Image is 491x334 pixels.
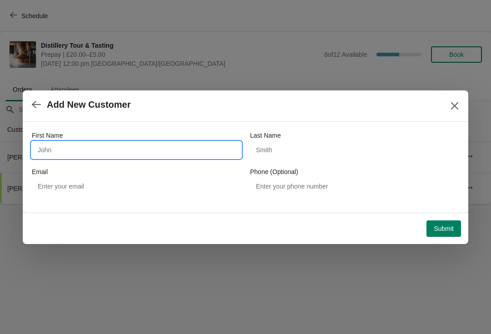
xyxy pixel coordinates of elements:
[250,167,298,176] label: Phone (Optional)
[32,142,241,158] input: John
[426,220,461,237] button: Submit
[32,167,48,176] label: Email
[250,142,459,158] input: Smith
[47,100,130,110] h2: Add New Customer
[250,178,459,194] input: Enter your phone number
[446,98,463,114] button: Close
[32,178,241,194] input: Enter your email
[250,131,281,140] label: Last Name
[434,225,454,232] span: Submit
[32,131,63,140] label: First Name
